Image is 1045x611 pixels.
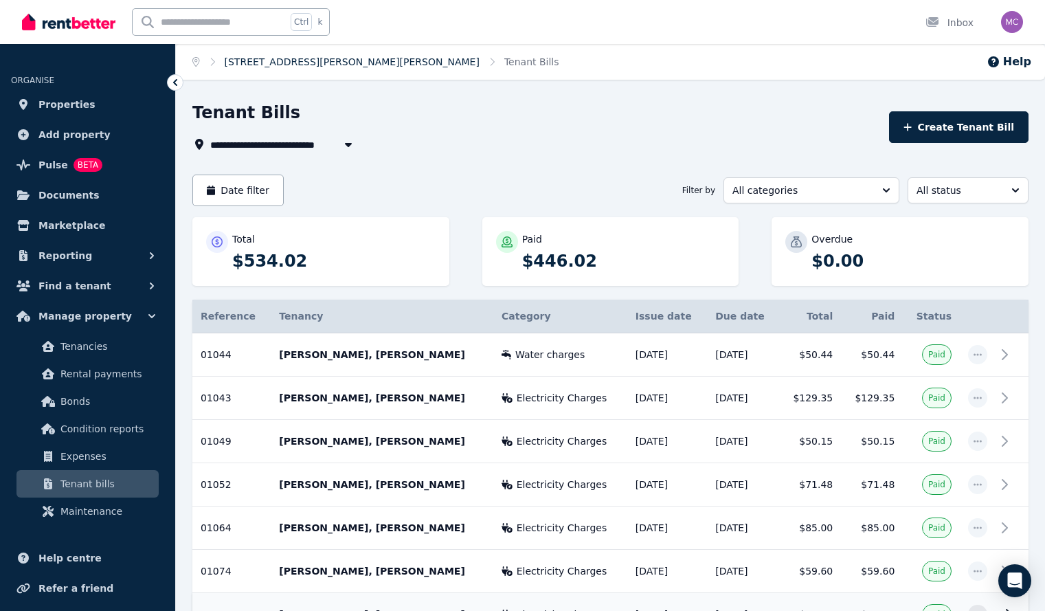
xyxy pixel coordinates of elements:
td: [DATE] [627,507,707,550]
a: Marketplace [11,212,164,239]
td: $50.15 [841,420,903,463]
a: Maintenance [16,498,159,525]
img: RentBetter [22,12,115,32]
span: Rental payments [60,366,153,382]
span: All status [917,184,1000,197]
span: Bonds [60,393,153,410]
td: $71.48 [841,463,903,507]
p: [PERSON_NAME], [PERSON_NAME] [279,434,485,448]
td: $129.35 [779,377,841,420]
span: Water charges [515,348,585,362]
button: All status [908,177,1029,203]
td: $59.60 [841,550,903,593]
th: Due date [707,300,779,333]
p: Total [232,232,255,246]
button: Help [987,54,1031,70]
p: [PERSON_NAME], [PERSON_NAME] [279,391,485,405]
a: Condition reports [16,415,159,443]
a: Tenant Bills [504,56,559,67]
th: Total [779,300,841,333]
th: Category [493,300,627,333]
span: Add property [38,126,111,143]
a: Add property [11,121,164,148]
a: Properties [11,91,164,118]
div: Inbox [925,16,974,30]
span: Tenancies [60,338,153,355]
a: Tenant bills [16,470,159,498]
th: Paid [841,300,903,333]
button: Reporting [11,242,164,269]
p: [PERSON_NAME], [PERSON_NAME] [279,478,485,491]
span: Marketplace [38,217,105,234]
span: Paid [928,349,945,360]
p: Overdue [811,232,853,246]
a: [STREET_ADDRESS][PERSON_NAME][PERSON_NAME] [225,56,480,67]
td: $59.60 [779,550,841,593]
span: Paid [928,392,945,403]
button: All categories [723,177,899,203]
span: k [317,16,322,27]
span: 01052 [201,479,232,490]
a: Rental payments [16,360,159,388]
span: Condition reports [60,421,153,437]
span: Refer a friend [38,580,113,597]
span: Ctrl [291,13,312,31]
h1: Tenant Bills [192,102,300,124]
p: $534.02 [232,250,436,272]
span: Electricity Charges [517,434,607,448]
p: [PERSON_NAME], [PERSON_NAME] [279,348,485,362]
span: Properties [38,96,95,113]
a: Help centre [11,544,164,572]
img: Matthew Clarke [1001,11,1023,33]
span: Paid [928,522,945,533]
a: Refer a friend [11,575,164,602]
th: Issue date [627,300,707,333]
td: $50.15 [779,420,841,463]
p: [PERSON_NAME], [PERSON_NAME] [279,564,485,578]
td: [DATE] [627,463,707,507]
td: [DATE] [627,377,707,420]
a: Documents [11,181,164,209]
span: Find a tenant [38,278,111,294]
span: Electricity Charges [517,521,607,535]
button: Manage property [11,302,164,330]
span: Electricity Charges [517,564,607,578]
td: $85.00 [841,507,903,550]
div: Open Intercom Messenger [998,564,1031,597]
span: All categories [732,184,871,197]
span: ORGANISE [11,76,54,85]
td: $85.00 [779,507,841,550]
td: $71.48 [779,463,841,507]
span: 01043 [201,392,232,403]
nav: Breadcrumb [176,44,576,80]
p: Paid [522,232,542,246]
span: Paid [928,436,945,447]
button: Find a tenant [11,272,164,300]
td: [DATE] [707,377,779,420]
th: Tenancy [271,300,493,333]
span: Filter by [682,185,715,196]
span: Electricity Charges [517,391,607,405]
td: [DATE] [707,507,779,550]
span: Paid [928,566,945,577]
span: Help centre [38,550,102,566]
a: Tenancies [16,333,159,360]
a: Bonds [16,388,159,415]
td: $129.35 [841,377,903,420]
span: 01074 [201,566,232,577]
span: Electricity Charges [517,478,607,491]
span: Pulse [38,157,68,173]
span: 01044 [201,349,232,360]
p: $0.00 [811,250,1015,272]
span: Tenant bills [60,476,153,492]
th: Status [903,300,960,333]
td: [DATE] [627,333,707,377]
a: PulseBETA [11,151,164,179]
span: Expenses [60,448,153,465]
span: Manage property [38,308,132,324]
span: 01049 [201,436,232,447]
td: $50.44 [779,333,841,377]
td: $50.44 [841,333,903,377]
p: $446.02 [522,250,726,272]
span: Reference [201,311,256,322]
